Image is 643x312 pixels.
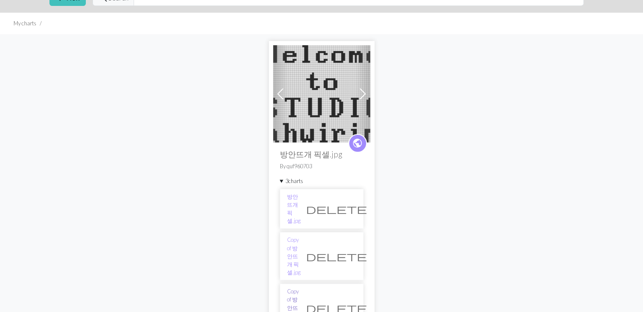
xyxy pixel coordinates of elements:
[306,250,367,262] span: delete
[348,134,367,153] a: public
[280,177,364,185] summary: 3charts
[287,236,301,276] a: Copy of 방안뜨개 픽셀.jpg
[280,162,364,170] p: By quf960703
[352,135,363,152] i: public
[306,203,367,215] span: delete
[273,45,370,142] img: 방안뜨개 픽셀.jpg
[352,137,363,150] span: public
[301,248,372,264] button: Delete chart
[273,89,370,97] a: 방안뜨개 픽셀.jpg
[287,193,301,225] a: 방안뜨개 픽셀.jpg
[14,19,36,27] li: My charts
[280,149,364,159] h2: 방안뜨개 픽셀.jpg
[301,201,372,217] button: Delete chart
